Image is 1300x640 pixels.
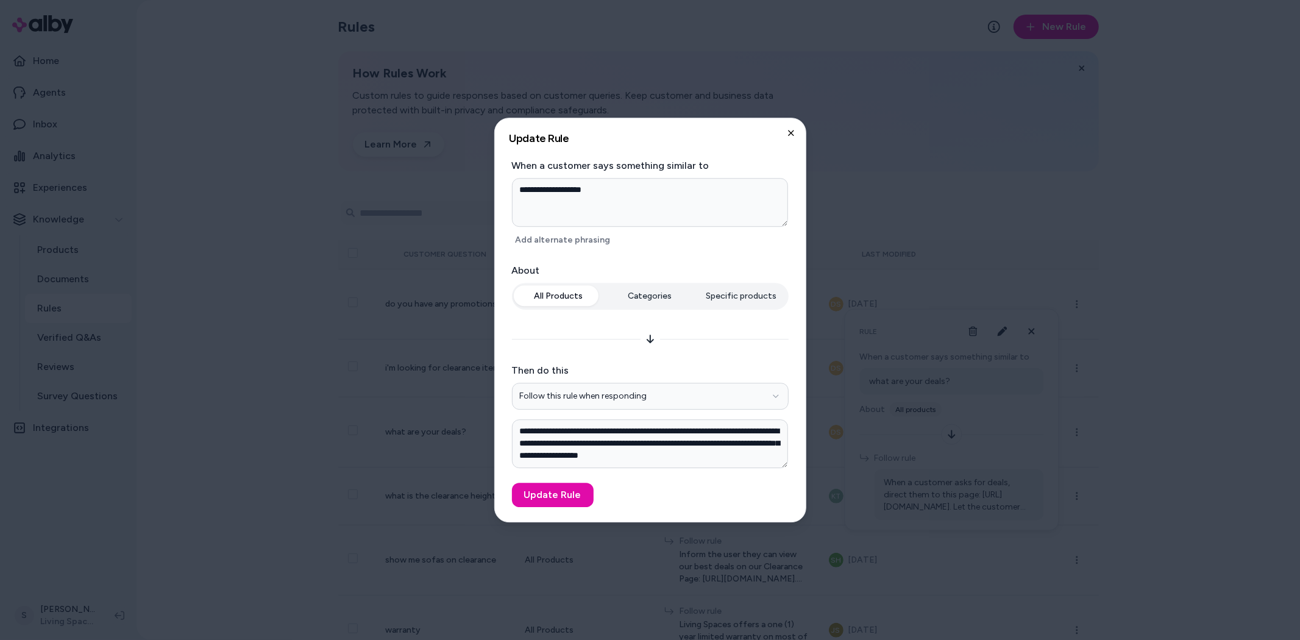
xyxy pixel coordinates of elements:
button: Update Rule [512,483,594,507]
button: Specific products [697,285,786,307]
h2: Update Rule [510,133,791,144]
label: When a customer says something similar to [512,158,789,173]
label: Then do this [512,363,789,378]
button: All Products [514,285,603,307]
button: Categories [606,285,695,307]
button: Add alternate phrasing [512,232,614,249]
label: About [512,263,789,278]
